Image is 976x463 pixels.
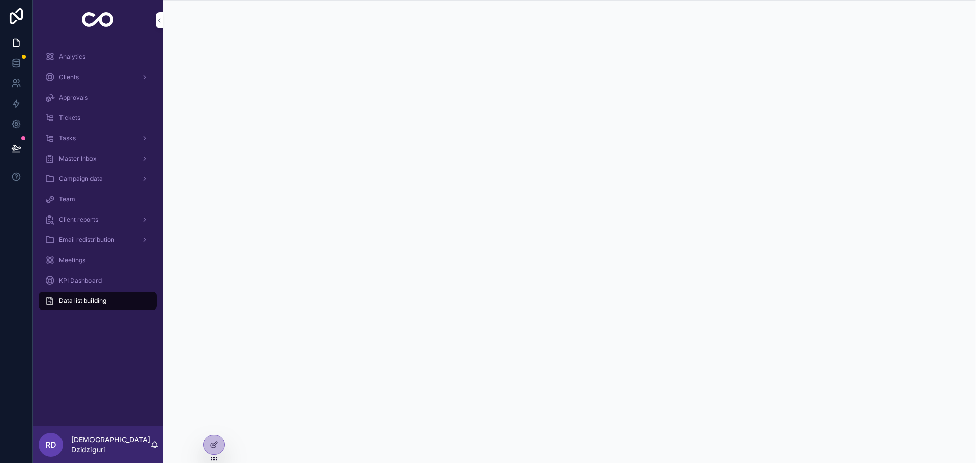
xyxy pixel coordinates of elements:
[59,195,75,203] span: Team
[39,251,157,269] a: Meetings
[39,292,157,310] a: Data list building
[39,88,157,107] a: Approvals
[59,155,97,163] span: Master Inbox
[39,149,157,168] a: Master Inbox
[59,297,106,305] span: Data list building
[39,68,157,86] a: Clients
[39,210,157,229] a: Client reports
[59,215,98,224] span: Client reports
[59,256,85,264] span: Meetings
[59,53,85,61] span: Analytics
[33,41,163,323] div: scrollable content
[71,435,150,455] p: [DEMOGRAPHIC_DATA] Dzidziguri
[59,175,103,183] span: Campaign data
[39,231,157,249] a: Email redistribution
[39,170,157,188] a: Campaign data
[39,129,157,147] a: Tasks
[39,48,157,66] a: Analytics
[59,236,114,244] span: Email redistribution
[59,73,79,81] span: Clients
[45,439,56,451] span: RD
[39,190,157,208] a: Team
[59,114,80,122] span: Tickets
[39,271,157,290] a: KPI Dashboard
[82,12,114,28] img: App logo
[59,94,88,102] span: Approvals
[59,134,76,142] span: Tasks
[59,276,102,285] span: KPI Dashboard
[39,109,157,127] a: Tickets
